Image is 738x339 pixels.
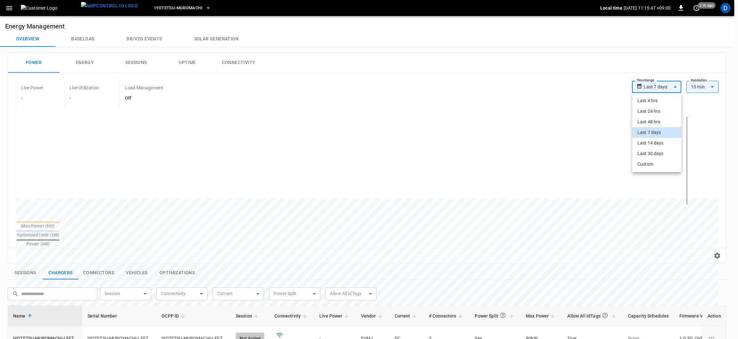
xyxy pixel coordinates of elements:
li: Last 48 hrs [632,117,681,127]
li: Custom [632,159,681,169]
li: Last 4 hrs [632,95,681,106]
li: Last 14 days [632,138,681,148]
li: Last 24 hrs [632,106,681,117]
li: Last 30 days [632,148,681,159]
li: Last 7 days [632,127,681,138]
